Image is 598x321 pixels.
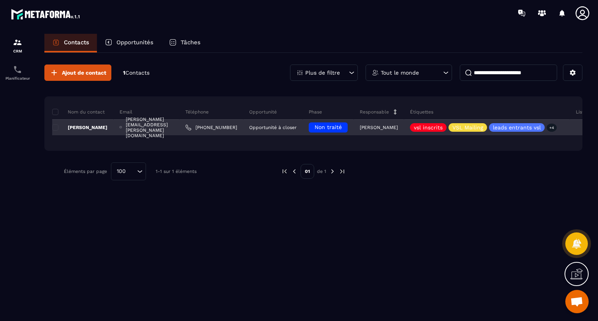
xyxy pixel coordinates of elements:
[97,34,161,52] a: Opportunités
[11,7,81,21] img: logo
[13,65,22,74] img: scheduler
[339,168,346,175] img: next
[360,109,389,115] p: Responsable
[116,39,153,46] p: Opportunités
[62,69,106,77] span: Ajout de contact
[123,69,149,77] p: 1
[125,70,149,76] span: Contacts
[565,290,589,313] div: Ouvrir le chat
[44,34,97,52] a: Contacts
[181,39,201,46] p: Tâches
[317,168,326,174] p: de 1
[114,167,128,176] span: 100
[291,168,298,175] img: prev
[360,125,398,130] p: [PERSON_NAME]
[329,168,336,175] img: next
[64,39,89,46] p: Contacts
[493,125,541,130] p: leads entrants vsl
[2,76,33,80] p: Planificateur
[547,124,557,132] p: +4
[414,125,443,130] p: vsl inscrits
[2,32,33,59] a: formationformationCRM
[305,70,340,75] p: Plus de filtre
[315,124,342,130] span: Non traité
[156,169,197,174] p: 1-1 sur 1 éléments
[44,65,111,81] button: Ajout de contact
[249,109,277,115] p: Opportunité
[576,109,587,115] p: Liste
[249,125,297,130] p: Opportunité à closer
[185,124,237,131] a: [PHONE_NUMBER]
[52,124,107,131] p: [PERSON_NAME]
[120,109,132,115] p: Email
[64,169,107,174] p: Éléments par page
[185,109,209,115] p: Téléphone
[111,162,146,180] div: Search for option
[52,109,105,115] p: Nom du contact
[161,34,208,52] a: Tâches
[309,109,322,115] p: Phase
[281,168,288,175] img: prev
[381,70,419,75] p: Tout le monde
[2,49,33,53] p: CRM
[2,59,33,86] a: schedulerschedulerPlanificateur
[128,167,135,176] input: Search for option
[13,38,22,47] img: formation
[452,125,483,130] p: VSL Mailing
[301,164,314,179] p: 01
[410,109,433,115] p: Étiquettes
